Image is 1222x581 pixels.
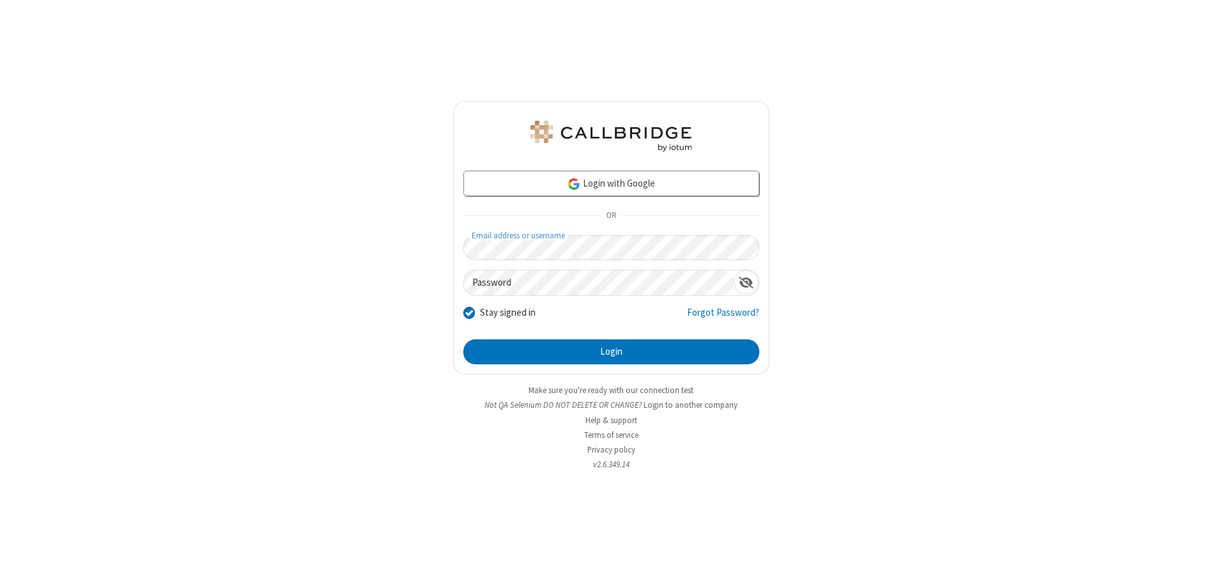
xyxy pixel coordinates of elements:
input: Password [464,270,734,295]
a: Privacy policy [587,444,635,455]
label: Stay signed in [480,306,536,320]
span: OR [601,207,621,225]
button: Login [463,339,759,365]
img: QA Selenium DO NOT DELETE OR CHANGE [528,121,694,151]
button: Login to another company [644,399,738,411]
input: Email address or username [463,235,759,260]
a: Terms of service [584,430,638,440]
img: google-icon.png [567,177,581,191]
a: Make sure you're ready with our connection test [529,385,693,396]
div: Show password [734,270,759,294]
a: Help & support [585,415,637,426]
a: Login with Google [463,171,759,196]
li: Not QA Selenium DO NOT DELETE OR CHANGE? [453,399,770,411]
a: Forgot Password? [687,306,759,330]
li: v2.6.349.14 [453,458,770,470]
